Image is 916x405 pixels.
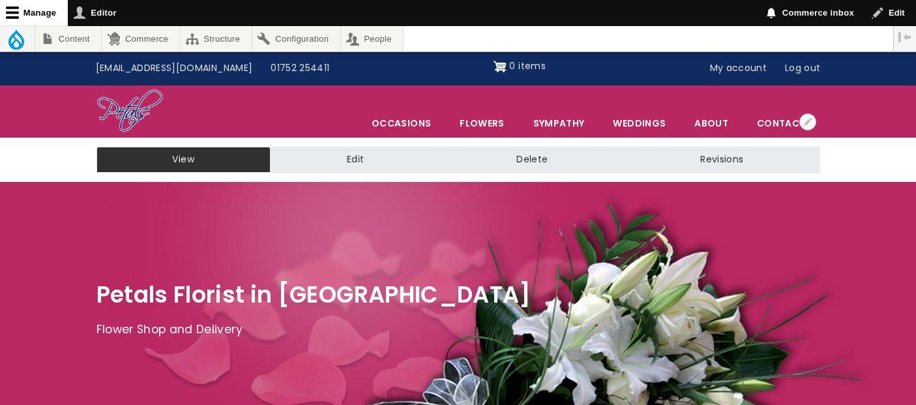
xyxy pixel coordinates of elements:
a: Structure [181,26,252,52]
a: Log out [776,56,829,81]
button: Open configuration options [799,113,816,130]
a: Edit [271,147,440,173]
span: Occasions [358,110,445,137]
img: Home [96,89,164,134]
a: Revisions [624,147,820,173]
a: About [681,110,742,137]
a: Commerce [102,26,179,52]
img: Shopping cart [494,56,507,77]
a: People [341,26,404,52]
span: Weddings [599,110,679,137]
button: Vertical orientation [894,26,916,48]
a: Content [35,26,101,52]
a: 01752 254411 [261,56,338,81]
a: Flowers [446,110,518,137]
span: 0 items [509,59,545,72]
span: Petals Florist in [GEOGRAPHIC_DATA] [96,278,531,310]
nav: Tabs [87,147,830,173]
a: Sympathy [520,110,598,137]
a: Contact [743,110,819,137]
a: View [96,147,271,173]
a: Delete [440,147,624,173]
a: My account [701,56,776,81]
a: Shopping cart 0 items [494,56,546,77]
a: Configuration [252,26,340,52]
p: Flower Shop and Delivery [96,320,820,340]
a: [EMAIL_ADDRESS][DOMAIN_NAME] [87,56,262,81]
